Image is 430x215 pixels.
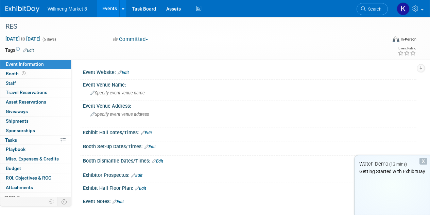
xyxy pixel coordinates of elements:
div: Event Venue Name: [83,80,416,88]
span: Asset Reservations [6,99,46,105]
div: Event Website: [83,67,416,76]
a: Booth [0,69,71,78]
a: Edit [23,48,34,53]
span: Tasks [5,137,17,143]
span: Event Information [6,61,44,67]
span: Sponsorships [6,128,35,133]
div: Exhibit Hall Floor Plan: [83,183,416,192]
a: Staff [0,79,71,88]
a: Event Information [0,60,71,69]
a: more [0,193,71,202]
div: Exhibit Hall Dates/Times: [83,127,416,136]
a: Shipments [0,117,71,126]
span: Travel Reservations [6,90,47,95]
div: Booth Dismantle Dates/Times: [83,156,416,165]
a: Edit [152,159,163,164]
a: Travel Reservations [0,88,71,97]
a: Edit [118,70,129,75]
span: Attachments [6,185,33,190]
div: In-Person [400,37,416,42]
img: Kari McCormick [397,2,410,15]
span: Shipments [6,118,29,124]
a: Playbook [0,145,71,154]
a: Budget [0,164,71,173]
span: Specify event venue name [90,90,145,95]
a: Giveaways [0,107,71,116]
span: Playbook [6,147,25,152]
div: Event Rating [398,47,416,50]
span: Willmeng Market 8 [48,6,87,12]
div: Event Format [356,35,416,46]
div: Event Venue Address: [83,101,416,109]
td: Toggle Event Tabs [57,197,71,206]
span: Booth [6,71,27,76]
span: Search [366,6,381,12]
span: to [20,36,26,42]
a: Edit [141,130,152,135]
span: Budget [6,166,21,171]
span: Staff [6,80,16,86]
a: Edit [131,173,142,178]
div: Watch Demo [355,160,430,168]
span: Misc. Expenses & Credits [6,156,59,162]
a: Edit [135,186,146,191]
a: Edit [144,144,156,149]
a: Search [357,3,388,15]
a: Asset Reservations [0,97,71,107]
span: Booth not reserved yet [20,71,27,76]
button: Committed [110,36,151,43]
span: (13 mins) [389,162,407,167]
div: Dismiss [419,158,427,165]
a: Tasks [0,136,71,145]
span: (5 days) [42,37,56,42]
a: Attachments [0,183,71,192]
div: Exhibitor Prospectus: [83,170,416,179]
a: Edit [113,199,124,204]
a: Sponsorships [0,126,71,135]
span: more [4,194,15,200]
td: Tags [5,47,34,53]
a: ROI, Objectives & ROO [0,173,71,183]
span: Giveaways [6,109,28,114]
div: Booth Set-up Dates/Times: [83,141,416,150]
div: Event Notes: [83,196,416,205]
div: Getting Started with ExhibitDay [355,168,430,175]
span: Specify event venue address [90,112,149,117]
img: Format-Inperson.png [393,36,399,42]
td: Personalize Event Tab Strip [46,197,57,206]
span: [DATE] [DATE] [5,36,41,42]
a: Misc. Expenses & Credits [0,154,71,164]
span: ROI, Objectives & ROO [6,175,51,181]
div: RES [3,20,381,33]
img: ExhibitDay [5,6,39,13]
